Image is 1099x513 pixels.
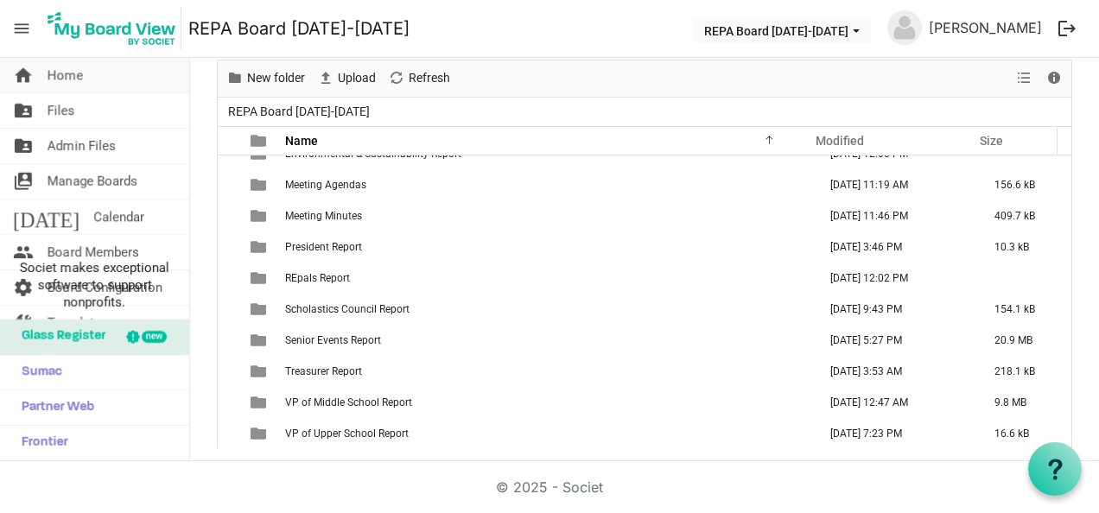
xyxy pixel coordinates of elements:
[285,396,412,408] span: VP of Middle School Report
[812,387,976,418] td: August 22, 2025 12:47 AM column header Modified
[280,263,812,294] td: REpals Report is template cell column header Name
[285,134,318,148] span: Name
[285,241,362,253] span: President Report
[980,134,1003,148] span: Size
[976,325,1071,356] td: 20.9 MB is template cell column header Size
[48,235,139,269] span: Board Members
[976,263,1071,294] td: is template cell column header Size
[280,231,812,263] td: President Report is template cell column header Name
[48,93,75,128] span: Files
[812,263,976,294] td: August 15, 2025 12:02 PM column header Modified
[280,387,812,418] td: VP of Middle School Report is template cell column header Name
[142,331,167,343] div: new
[48,129,116,163] span: Admin Files
[93,199,144,234] span: Calendar
[385,67,454,89] button: Refresh
[976,294,1071,325] td: 154.1 kB is template cell column header Size
[812,325,976,356] td: August 25, 2025 5:27 PM column header Modified
[13,93,34,128] span: folder_shared
[13,58,34,92] span: home
[218,387,240,418] td: checkbox
[812,231,976,263] td: August 20, 2025 3:46 PM column header Modified
[382,60,456,97] div: Refresh
[13,320,105,354] span: Glass Register
[240,418,280,449] td: is template cell column header type
[314,67,379,89] button: Upload
[240,387,280,418] td: is template cell column header type
[280,169,812,200] td: Meeting Agendas is template cell column header Name
[13,235,34,269] span: people
[280,418,812,449] td: VP of Upper School Report is template cell column header Name
[285,179,366,191] span: Meeting Agendas
[42,7,188,50] a: My Board View Logo
[812,200,976,231] td: August 19, 2025 11:46 PM column header Modified
[976,356,1071,387] td: 218.1 kB is template cell column header Size
[240,263,280,294] td: is template cell column header type
[812,356,976,387] td: August 27, 2025 3:53 AM column header Modified
[285,148,461,160] span: Environmental & Sustainability Report
[220,60,311,97] div: New folder
[1049,10,1085,47] button: logout
[280,294,812,325] td: Scholastics Council Report is template cell column header Name
[48,164,137,199] span: Manage Boards
[240,325,280,356] td: is template cell column header type
[336,67,378,89] span: Upload
[218,294,240,325] td: checkbox
[812,294,976,325] td: August 25, 2025 9:43 PM column header Modified
[218,325,240,356] td: checkbox
[218,418,240,449] td: checkbox
[1043,67,1066,89] button: Details
[1039,60,1069,97] div: Details
[280,325,812,356] td: Senior Events Report is template cell column header Name
[285,427,409,440] span: VP of Upper School Report
[48,58,83,92] span: Home
[240,231,280,263] td: is template cell column header type
[311,60,382,97] div: Upload
[13,129,34,163] span: folder_shared
[693,18,871,42] button: REPA Board 2025-2026 dropdownbutton
[285,210,362,222] span: Meeting Minutes
[812,169,976,200] td: August 25, 2025 11:19 AM column header Modified
[8,259,181,311] span: Societ makes exceptional software to support nonprofits.
[13,199,79,234] span: [DATE]
[1010,60,1039,97] div: View
[5,12,38,45] span: menu
[240,169,280,200] td: is template cell column header type
[218,200,240,231] td: checkbox
[280,356,812,387] td: Treasurer Report is template cell column header Name
[224,67,308,89] button: New folder
[922,10,1049,45] a: [PERSON_NAME]
[887,10,922,45] img: no-profile-picture.svg
[218,263,240,294] td: checkbox
[285,334,381,346] span: Senior Events Report
[245,67,307,89] span: New folder
[240,200,280,231] td: is template cell column header type
[240,356,280,387] td: is template cell column header type
[976,231,1071,263] td: 10.3 kB is template cell column header Size
[42,7,181,50] img: My Board View Logo
[13,164,34,199] span: switch_account
[816,134,864,148] span: Modified
[976,169,1071,200] td: 156.6 kB is template cell column header Size
[188,11,410,46] a: REPA Board [DATE]-[DATE]
[285,303,410,315] span: Scholastics Council Report
[218,356,240,387] td: checkbox
[496,478,603,496] a: © 2025 - Societ
[225,101,373,123] span: REPA Board [DATE]-[DATE]
[407,67,452,89] span: Refresh
[280,200,812,231] td: Meeting Minutes is template cell column header Name
[976,418,1071,449] td: 16.6 kB is template cell column header Size
[218,169,240,200] td: checkbox
[13,426,68,460] span: Frontier
[285,365,362,377] span: Treasurer Report
[976,387,1071,418] td: 9.8 MB is template cell column header Size
[240,294,280,325] td: is template cell column header type
[812,418,976,449] td: August 20, 2025 7:23 PM column header Modified
[13,390,94,425] span: Partner Web
[285,272,350,284] span: REpals Report
[976,200,1071,231] td: 409.7 kB is template cell column header Size
[13,355,62,389] span: Sumac
[1013,67,1034,89] button: View dropdownbutton
[218,231,240,263] td: checkbox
